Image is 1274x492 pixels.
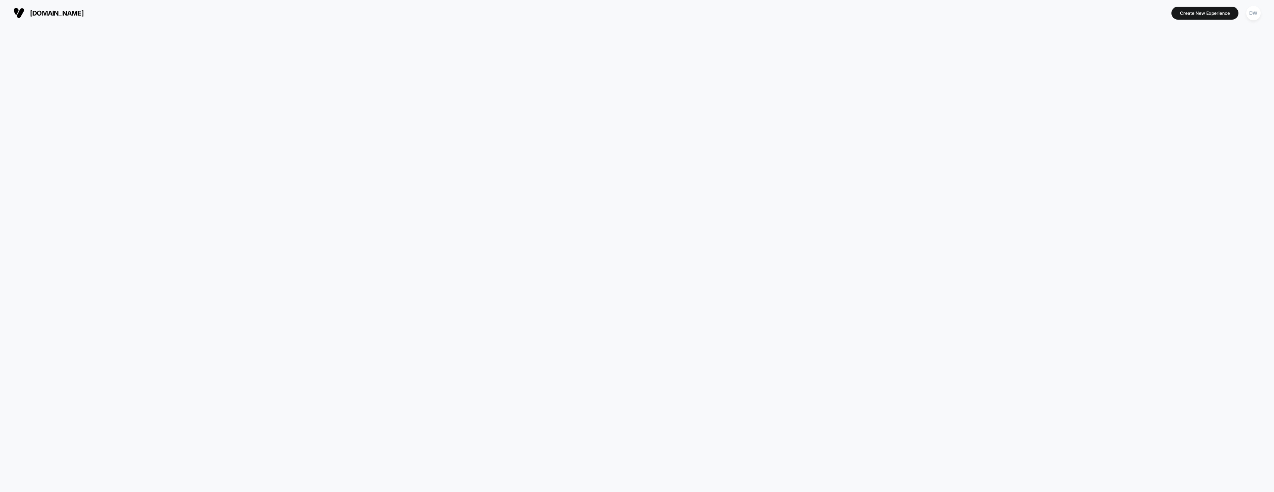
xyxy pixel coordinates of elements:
button: DW [1244,6,1263,21]
div: DW [1246,6,1261,20]
button: [DOMAIN_NAME] [11,7,86,19]
button: Create New Experience [1171,7,1238,20]
span: [DOMAIN_NAME] [30,9,84,17]
img: Visually logo [13,7,24,19]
